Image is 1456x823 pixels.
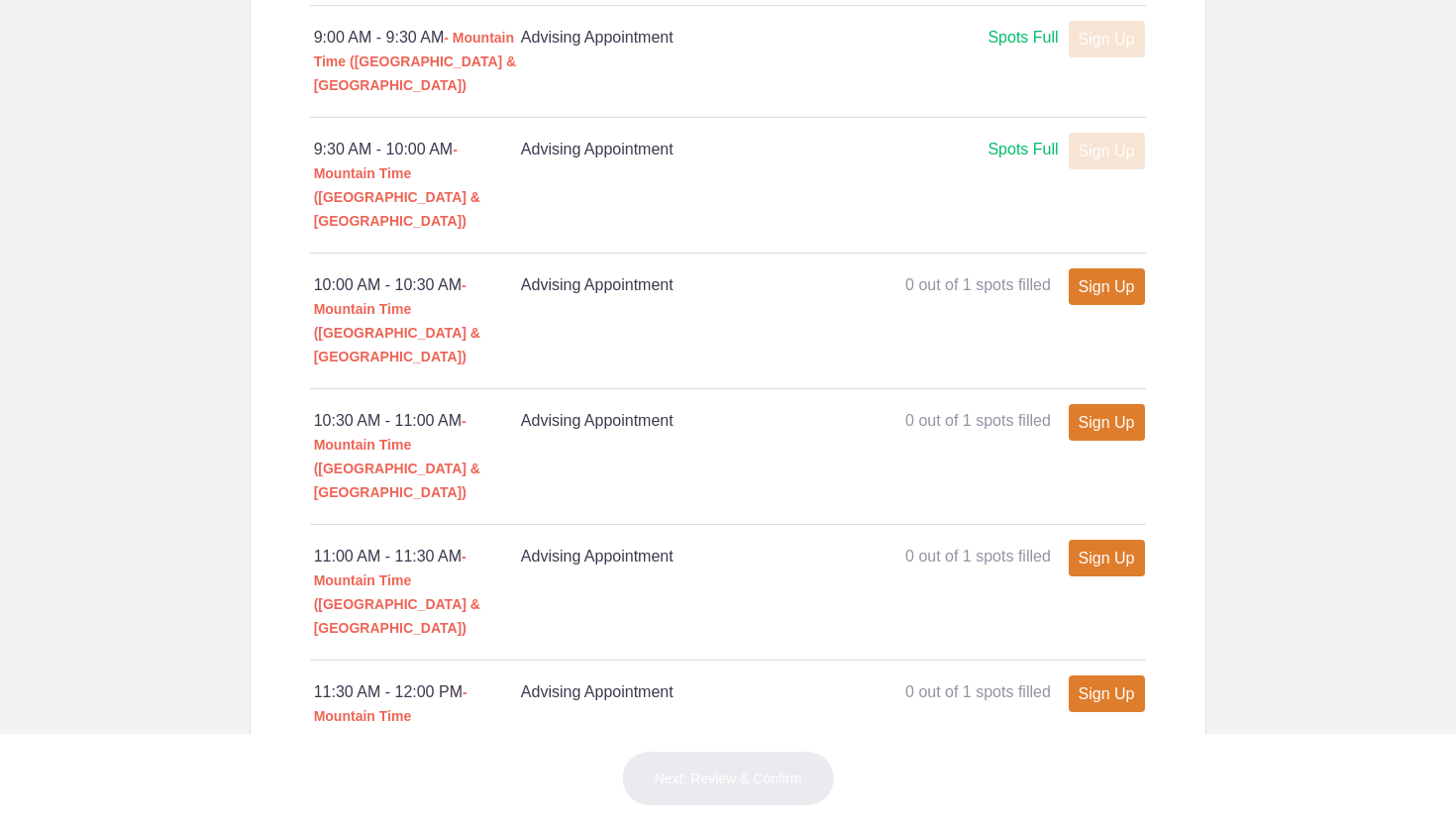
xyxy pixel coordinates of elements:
span: 0 out of 1 spots filled [905,276,1051,293]
a: Sign Up [1069,540,1145,576]
a: Sign Up [1069,404,1145,441]
a: Sign Up [1069,268,1145,305]
h4: Advising Appointment [521,273,832,297]
span: - Mountain Time ([GEOGRAPHIC_DATA] & [GEOGRAPHIC_DATA]) [314,30,517,93]
h4: Advising Appointment [521,138,832,161]
div: 11:00 AM - 11:30 AM [314,545,521,640]
a: Sign Up [1069,675,1145,712]
div: 10:00 AM - 10:30 AM [314,273,521,368]
div: 10:30 AM - 11:00 AM [314,409,521,504]
div: Spots Full [988,26,1058,51]
span: 0 out of 1 spots filled [905,683,1051,700]
div: 11:30 AM - 12:00 PM [314,680,521,775]
div: 9:00 AM - 9:30 AM [314,26,521,97]
h4: Advising Appointment [521,545,832,568]
h4: Advising Appointment [521,409,832,433]
h4: Advising Appointment [521,680,832,704]
div: 9:30 AM - 10:00 AM [314,138,521,233]
span: 0 out of 1 spots filled [905,412,1051,429]
button: Next: Review & Confirm [622,751,835,806]
div: Spots Full [988,138,1058,162]
span: 0 out of 1 spots filled [905,548,1051,565]
h4: Advising Appointment [521,26,832,50]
